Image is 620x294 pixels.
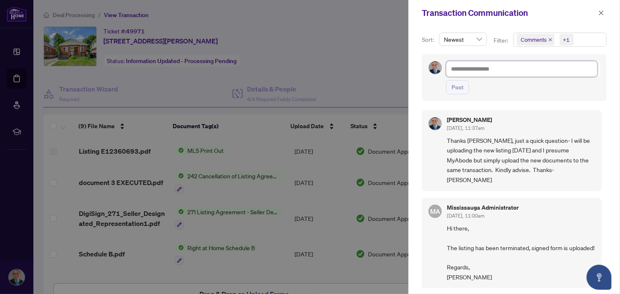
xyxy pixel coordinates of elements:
p: Sort: [422,35,436,44]
div: +1 [563,35,570,44]
button: Post [446,80,469,94]
h5: Mississauga Administrator [447,205,519,210]
p: Filter: [494,36,509,45]
span: Comments [521,35,547,44]
span: Thanks [PERSON_NAME], just a quick question- I will be uploading the new listing [DATE] and I pre... [447,136,595,185]
button: Open asap [587,265,612,290]
span: close [598,10,604,16]
span: Hi there, The listing has been terminated, signed form is uploaded! Regards, [PERSON_NAME] [447,223,595,282]
span: Comments [517,34,554,46]
span: close [548,38,552,42]
span: [DATE], 11:37am [447,125,484,131]
div: Transaction Communication [422,7,596,19]
span: [DATE], 11:00am [447,213,484,219]
span: Newest [444,33,482,46]
span: MA [430,206,440,216]
img: Profile Icon [429,117,441,130]
h5: [PERSON_NAME] [447,117,492,123]
img: Profile Icon [429,61,441,74]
